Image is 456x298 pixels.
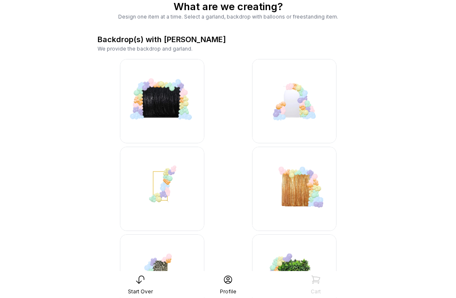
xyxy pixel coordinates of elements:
div: Profile [220,288,236,295]
img: - [252,147,337,231]
div: Start Over [128,288,153,295]
div: Design one item at a time. Select a garland, backdrop with balloons or freestanding item. [98,14,358,21]
p: What are we creating? [98,0,358,14]
div: Backdrop(s) with [PERSON_NAME] [98,34,226,46]
img: - [120,147,204,231]
img: - [252,59,337,144]
img: - [120,59,204,144]
div: Cart [311,288,321,295]
div: We provide the backdrop and garland. [98,46,358,53]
